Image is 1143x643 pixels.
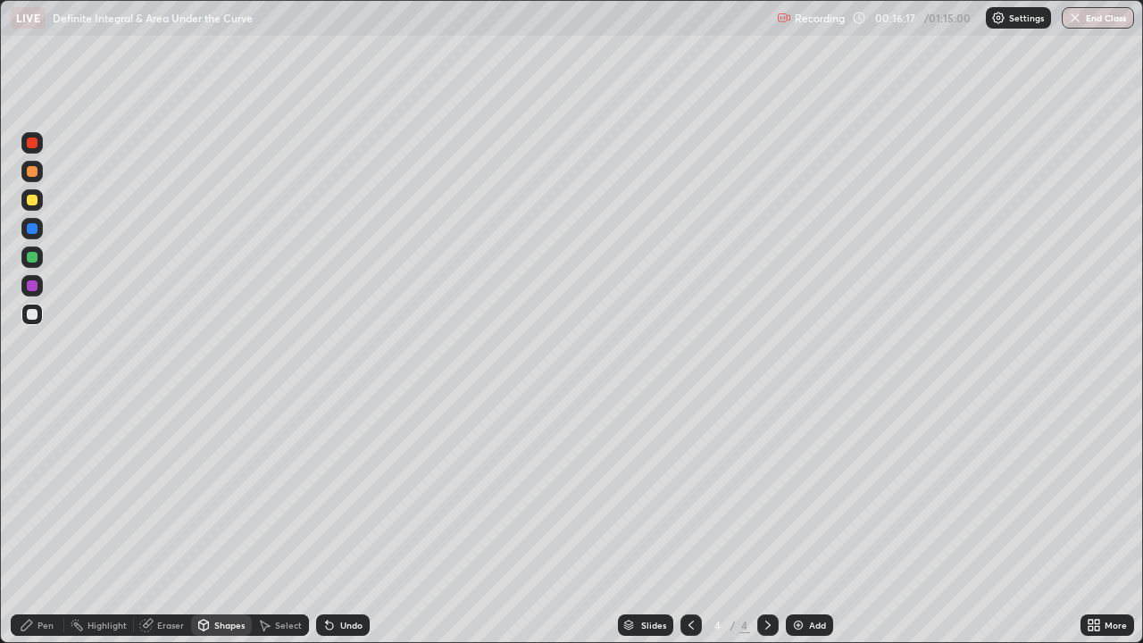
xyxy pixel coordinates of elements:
div: Add [809,621,826,630]
div: 4 [739,617,750,633]
div: Eraser [157,621,184,630]
p: Definite Integral & Area Under the Curve [53,11,253,25]
div: Select [275,621,302,630]
div: / [730,620,736,630]
p: LIVE [16,11,40,25]
div: Pen [38,621,54,630]
div: 4 [709,620,727,630]
p: Settings [1009,13,1044,22]
div: Shapes [214,621,245,630]
div: Highlight [88,621,127,630]
p: Recording [795,12,845,25]
img: recording.375f2c34.svg [777,11,791,25]
img: add-slide-button [791,618,805,632]
div: More [1105,621,1127,630]
img: end-class-cross [1068,11,1082,25]
div: Slides [641,621,666,630]
div: Undo [340,621,363,630]
button: End Class [1062,7,1134,29]
img: class-settings-icons [991,11,1005,25]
